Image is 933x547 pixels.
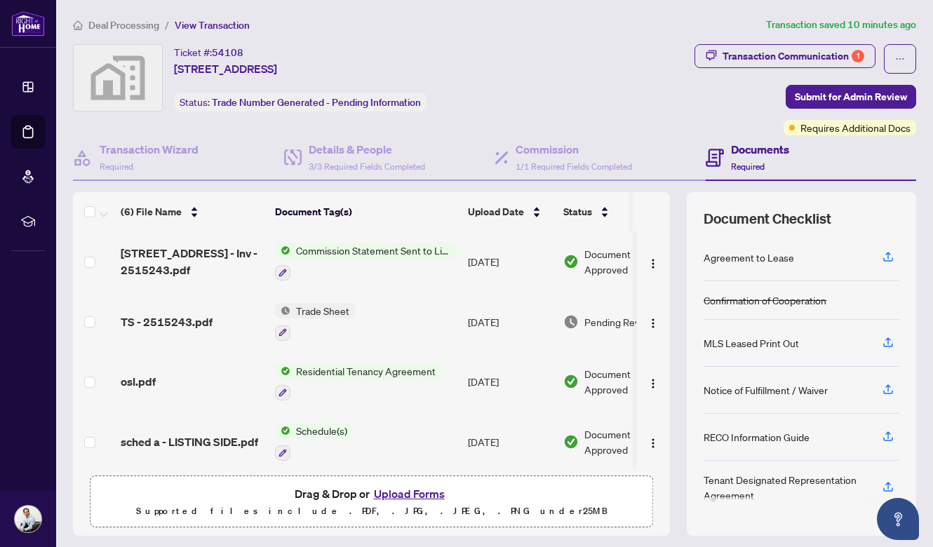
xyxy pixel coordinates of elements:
[115,192,269,231] th: (6) File Name
[584,246,671,277] span: Document Approved
[290,423,353,438] span: Schedule(s)
[174,60,277,77] span: [STREET_ADDRESS]
[704,472,866,503] div: Tenant Designated Representation Agreement
[704,382,828,398] div: Notice of Fulfillment / Waiver
[290,363,441,379] span: Residential Tenancy Agreement
[275,423,290,438] img: Status Icon
[99,503,644,520] p: Supported files include .PDF, .JPG, .JPEG, .PNG under 25 MB
[852,50,864,62] div: 1
[563,254,579,269] img: Document Status
[642,431,664,453] button: Logo
[468,204,524,220] span: Upload Date
[73,20,83,30] span: home
[731,141,789,158] h4: Documents
[642,370,664,393] button: Logo
[175,19,250,32] span: View Transaction
[90,476,652,528] span: Drag & Drop orUpload FormsSupported files include .PDF, .JPG, .JPEG, .PNG under25MB
[295,485,449,503] span: Drag & Drop or
[309,161,425,172] span: 3/3 Required Fields Completed
[275,363,290,379] img: Status Icon
[100,141,199,158] h4: Transaction Wizard
[584,426,671,457] span: Document Approved
[786,85,916,109] button: Submit for Admin Review
[563,204,592,220] span: Status
[704,250,794,265] div: Agreement to Lease
[723,45,864,67] div: Transaction Communication
[121,204,182,220] span: (6) File Name
[877,498,919,540] button: Open asap
[212,46,243,59] span: 54108
[584,314,655,330] span: Pending Review
[731,161,765,172] span: Required
[165,17,169,33] li: /
[212,96,421,109] span: Trade Number Generated - Pending Information
[563,314,579,330] img: Document Status
[275,303,355,341] button: Status IconTrade Sheet
[766,17,916,33] article: Transaction saved 10 minutes ago
[462,192,558,231] th: Upload Date
[563,434,579,450] img: Document Status
[121,373,156,390] span: osl.pdf
[275,423,353,461] button: Status IconSchedule(s)
[275,243,290,258] img: Status Icon
[121,313,213,330] span: TS - 2515243.pdf
[704,209,831,229] span: Document Checklist
[121,433,258,450] span: sched a - LISTING SIDE.pdf
[704,335,799,351] div: MLS Leased Print Out
[121,245,264,278] span: [STREET_ADDRESS] - Inv - 2515243.pdf
[290,303,355,318] span: Trade Sheet
[642,311,664,333] button: Logo
[462,352,558,412] td: [DATE]
[795,86,907,108] span: Submit for Admin Review
[642,250,664,273] button: Logo
[74,45,162,111] img: svg%3e
[516,161,632,172] span: 1/1 Required Fields Completed
[462,231,558,292] td: [DATE]
[584,366,671,397] span: Document Approved
[800,120,911,135] span: Requires Additional Docs
[462,412,558,472] td: [DATE]
[275,303,290,318] img: Status Icon
[516,141,632,158] h4: Commission
[309,141,425,158] h4: Details & People
[174,93,427,112] div: Status:
[269,192,462,231] th: Document Tag(s)
[563,374,579,389] img: Document Status
[647,378,659,389] img: Logo
[15,506,41,532] img: Profile Icon
[704,429,810,445] div: RECO Information Guide
[558,192,677,231] th: Status
[647,318,659,329] img: Logo
[174,44,243,60] div: Ticket #:
[647,258,659,269] img: Logo
[694,44,875,68] button: Transaction Communication1
[895,54,905,64] span: ellipsis
[370,485,449,503] button: Upload Forms
[275,243,457,281] button: Status IconCommission Statement Sent to Listing Brokerage
[275,363,441,401] button: Status IconResidential Tenancy Agreement
[11,11,45,36] img: logo
[647,438,659,449] img: Logo
[462,292,558,352] td: [DATE]
[88,19,159,32] span: Deal Processing
[704,292,826,308] div: Confirmation of Cooperation
[100,161,133,172] span: Required
[290,243,457,258] span: Commission Statement Sent to Listing Brokerage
